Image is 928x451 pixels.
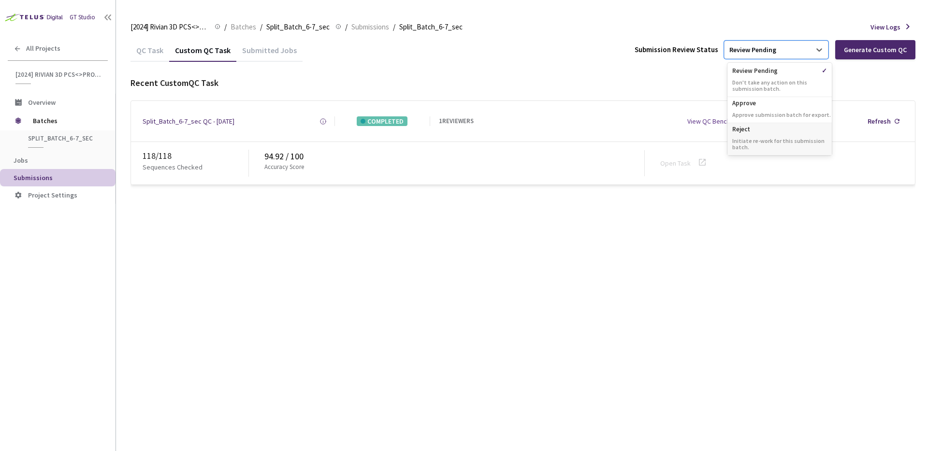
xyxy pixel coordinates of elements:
p: Approve submission batch for export. [727,112,832,118]
span: Project Settings [28,191,77,199]
span: Batches [231,21,256,33]
span: Split_Batch_6-7_sec [28,134,100,142]
p: Reject [727,123,832,133]
p: Review Pending [727,65,832,74]
div: GT Studio [70,13,95,22]
div: 118 / 118 [143,150,248,162]
p: Approve [727,97,832,107]
li: / [224,21,227,33]
div: View QC Benchmark Version [687,116,768,126]
div: Generate Custom QC [844,46,907,54]
div: Submission Review Status [635,44,718,55]
div: Submitted Jobs [236,45,303,62]
div: Custom QC Task [169,45,236,62]
a: Open Task [660,159,691,168]
span: [2024] Rivian 3D PCS<>Production [130,21,209,33]
div: Review Pending [729,45,776,55]
span: Submissions [351,21,389,33]
span: [2024] Rivian 3D PCS<>Production [15,70,102,79]
span: All Projects [26,44,60,53]
span: Jobs [14,156,28,165]
p: Accuracy Score [264,163,304,172]
p: Sequences Checked [143,162,203,172]
span: Split_Batch_6-7_sec [266,21,330,33]
span: Batches [33,111,99,130]
a: Submissions [349,21,391,32]
p: Initiate re-work for this submission batch. [727,138,832,150]
span: Split_Batch_6-7_sec [399,21,463,33]
a: Batches [229,21,258,32]
div: COMPLETED [357,116,407,126]
p: Don't take any action on this submission batch. [727,79,832,92]
div: QC Task [130,45,169,62]
span: Submissions [14,173,53,182]
div: Refresh [868,116,891,126]
div: 1 REVIEWERS [439,117,474,126]
li: / [393,21,395,33]
li: / [260,21,262,33]
div: Recent Custom QC Task [130,77,915,89]
a: Split_Batch_6-7_sec QC - [DATE] [143,116,234,126]
span: View Logs [870,22,900,32]
span: ✓ [822,67,832,74]
li: / [345,21,348,33]
div: 94.92 / 100 [264,150,644,163]
span: Overview [28,98,56,107]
